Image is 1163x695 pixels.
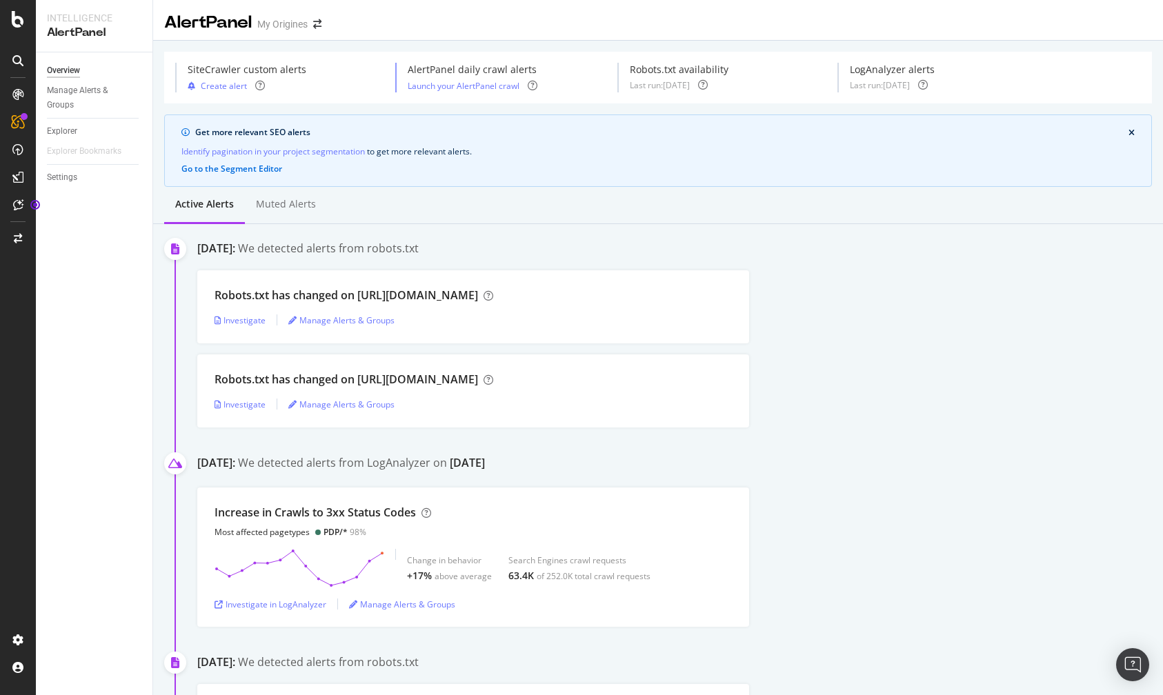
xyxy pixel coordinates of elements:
div: Search Engines crawl requests [508,554,650,566]
div: of 252.0K total crawl requests [537,570,650,582]
div: Get more relevant SEO alerts [195,126,1129,139]
div: Intelligence [47,11,141,25]
button: Investigate [215,393,266,415]
div: [DATE] [450,455,485,471]
div: Tooltip anchor [29,199,41,211]
div: 63.4K [508,569,534,583]
div: [DATE]: [197,455,235,474]
div: We detected alerts from LogAnalyzer on [238,455,485,474]
button: Launch your AlertPanel crawl [408,79,519,92]
div: Increase in Crawls to 3xx Status Codes [215,505,416,521]
a: Identify pagination in your project segmentation [181,144,365,159]
div: Robots.txt has changed on [URL][DOMAIN_NAME] [215,372,478,387]
button: Investigate in LogAnalyzer [215,593,326,615]
button: Manage Alerts & Groups [349,593,455,615]
div: PDP/* [324,526,348,538]
div: Explorer Bookmarks [47,144,121,159]
div: arrow-right-arrow-left [313,19,321,29]
a: Manage Alerts & Groups [288,314,395,326]
a: Investigate [215,314,266,326]
div: We detected alerts from robots.txt [238,654,419,670]
a: Explorer Bookmarks [47,144,135,159]
a: Manage Alerts & Groups [47,83,143,112]
button: close banner [1125,125,1138,141]
a: Settings [47,170,143,185]
div: Manage Alerts & Groups [47,83,130,112]
div: 98% [324,526,366,538]
div: to get more relevant alerts . [181,144,1135,159]
div: LogAnalyzer alerts [850,63,935,77]
div: [DATE]: [197,241,235,256]
button: Manage Alerts & Groups [288,309,395,331]
div: AlertPanel [47,25,141,41]
div: AlertPanel [164,11,252,34]
a: Manage Alerts & Groups [349,598,455,610]
div: Overview [47,63,80,78]
div: Create alert [201,80,247,92]
div: Last run: [DATE] [630,79,690,91]
div: Settings [47,170,77,185]
button: Create alert [188,79,247,92]
a: Launch your AlertPanel crawl [408,80,519,92]
div: AlertPanel daily crawl alerts [408,63,537,77]
div: above average [435,570,492,582]
button: Manage Alerts & Groups [288,393,395,415]
div: Last run: [DATE] [850,79,910,91]
a: Investigate in LogAnalyzer [215,598,326,610]
button: Go to the Segment Editor [181,164,282,174]
a: Investigate [215,399,266,410]
div: Change in behavior [407,554,492,566]
div: Muted alerts [256,197,316,211]
a: Overview [47,63,143,78]
div: Most affected pagetypes [215,526,310,538]
div: Robots.txt availability [630,63,728,77]
div: [DATE]: [197,654,235,670]
div: We detected alerts from robots.txt [238,241,419,256]
a: Explorer [47,124,143,139]
div: Open Intercom Messenger [1116,648,1149,681]
button: Investigate [215,309,266,331]
a: Manage Alerts & Groups [288,399,395,410]
div: Explorer [47,124,77,139]
div: info banner [164,114,1152,187]
div: SiteCrawler custom alerts [188,63,306,77]
div: Active alerts [175,197,234,211]
div: +17% [407,569,432,583]
div: Robots.txt has changed on [URL][DOMAIN_NAME] [215,288,478,303]
div: My Origines [257,17,308,31]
